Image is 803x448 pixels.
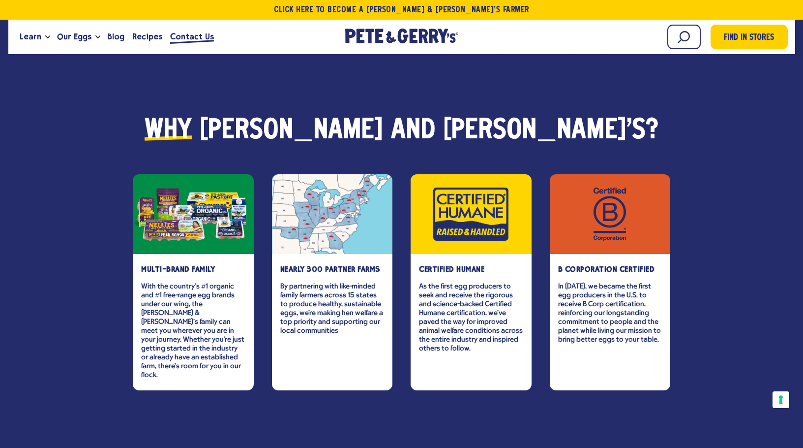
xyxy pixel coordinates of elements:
div: item [133,174,254,390]
strong: nearly 300 partner farms [280,265,380,274]
div: item [272,174,393,390]
input: Search [667,25,701,49]
a: Blog [103,24,128,50]
div: item [411,174,532,390]
p: As the first egg producers to seek and receive the rigorous and science-backed Certified Humane c... [419,282,523,353]
button: Your consent preferences for tracking technologies [773,391,789,408]
span: Find in Stores [724,32,774,45]
p: By partnering with like-minded family farmers across 15 states to produce healthy, sustainable eg... [280,282,385,335]
span: Blog [107,31,124,43]
a: Our Eggs [53,24,95,50]
strong: Certified Humane [419,265,484,274]
button: Open the dropdown menu for Learn [45,35,50,39]
span: Learn [20,31,41,43]
strong: B CORPORATION CERTIFIED [558,265,655,274]
button: Open the dropdown menu for Our Eggs [95,35,100,39]
span: Contact Us [170,31,214,43]
a: Find in Stores [711,25,788,49]
span: Our Eggs [57,31,91,43]
strong: Multi-brand family [141,265,215,274]
a: Learn [16,24,45,50]
span: [PERSON_NAME]'s? [443,113,658,150]
span: Why [145,113,192,150]
a: Recipes [128,24,166,50]
p: With the country’s #1 organic and #1 free-range egg brands under our wing, the [PERSON_NAME] & [P... [141,282,245,380]
span: Recipes [132,31,162,43]
div: item [550,174,671,390]
p: In [DATE], we became the first egg producers in the U.S. to receive B Corp certification, reinfor... [558,282,662,344]
a: Contact Us [166,24,218,50]
span: [PERSON_NAME] [200,113,383,150]
span: and [391,113,435,150]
